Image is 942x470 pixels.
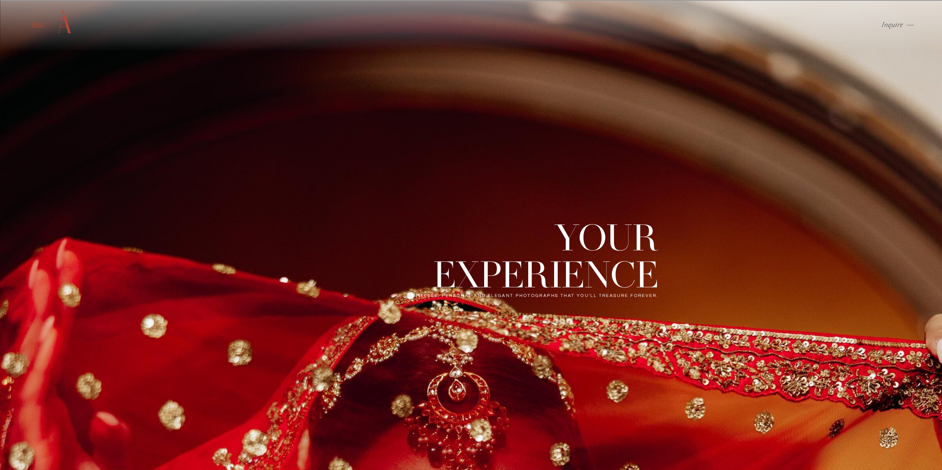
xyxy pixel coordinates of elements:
h1: Your Experience [297,220,658,293]
h2: timeless, personal and elegant photographs that you'll treasure forever. [409,293,658,300]
a: Inquire [882,21,904,29]
a: À [53,9,76,41]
